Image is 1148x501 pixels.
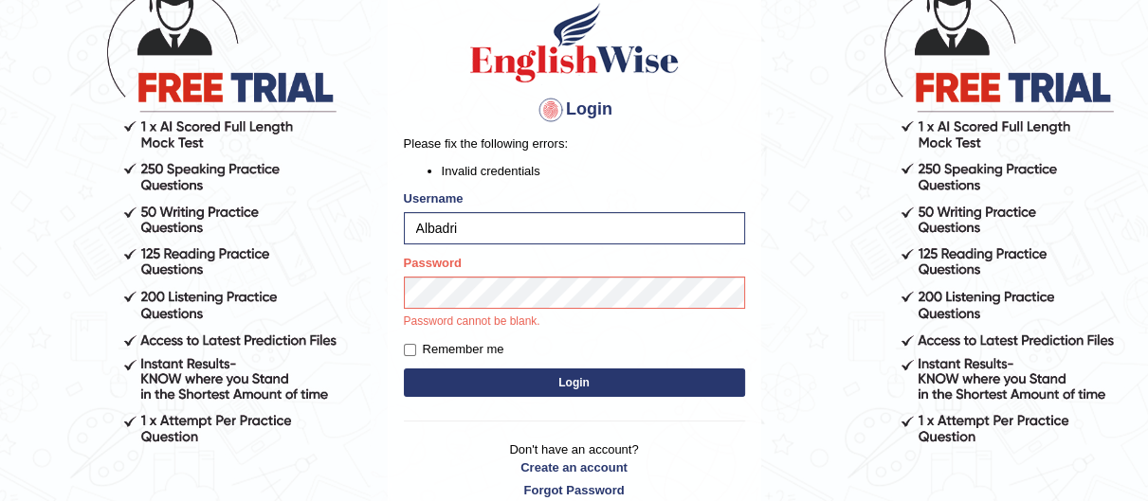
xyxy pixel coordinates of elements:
[442,162,745,180] li: Invalid credentials
[404,440,745,499] p: Don't have an account?
[404,344,416,356] input: Remember me
[404,368,745,397] button: Login
[404,481,745,499] a: Forgot Password
[404,340,504,359] label: Remember me
[404,254,462,272] label: Password
[404,95,745,125] h4: Login
[404,134,745,152] p: Please fix the following errors:
[404,189,464,207] label: Username
[404,458,745,476] a: Create an account
[404,313,745,331] p: Password cannot be blank.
